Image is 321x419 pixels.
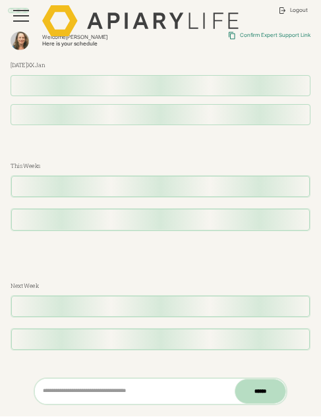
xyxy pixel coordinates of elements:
[42,41,175,47] div: Here is your schedule
[273,1,313,20] a: Logout
[11,61,310,69] h3: [DATE]
[11,281,310,290] h3: Next Week
[240,32,310,39] div: Confirm Expert Support Link
[11,161,310,170] h3: This Weeks
[27,61,45,69] span: XX Jan
[290,7,308,14] div: Logout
